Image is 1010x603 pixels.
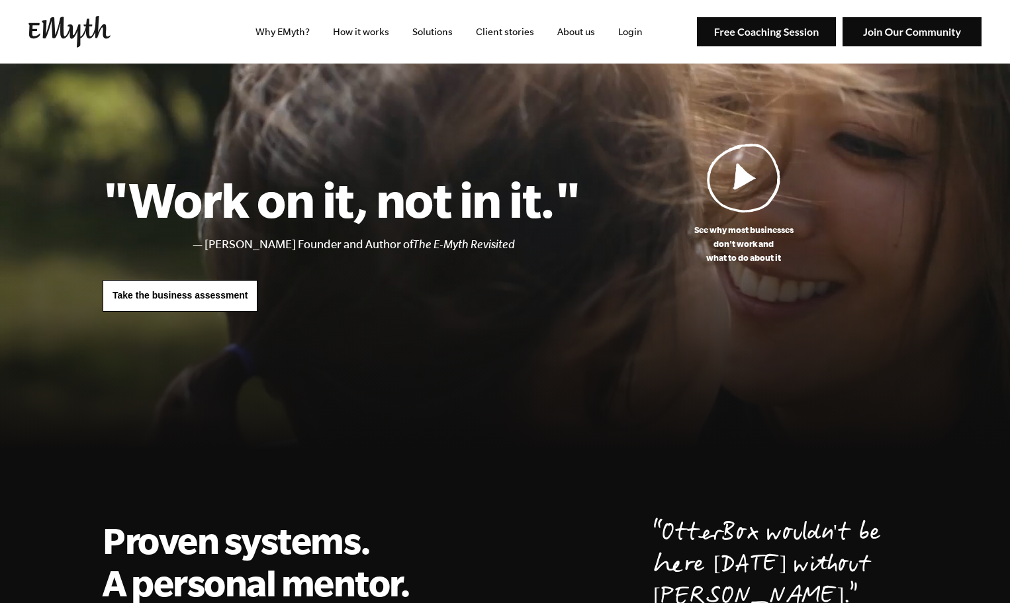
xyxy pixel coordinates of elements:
h1: "Work on it, not in it." [103,170,580,228]
img: Free Coaching Session [697,17,836,47]
a: See why most businessesdon't work andwhat to do about it [580,143,907,265]
img: EMyth [28,16,111,48]
a: Take the business assessment [103,280,257,312]
span: Take the business assessment [113,290,248,301]
p: See why most businesses don't work and what to do about it [580,223,907,265]
li: [PERSON_NAME] Founder and Author of [205,235,580,254]
i: The E-Myth Revisited [413,238,515,251]
img: Play Video [707,143,781,212]
iframe: Chat Widget [944,539,1010,603]
img: Join Our Community [843,17,982,47]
